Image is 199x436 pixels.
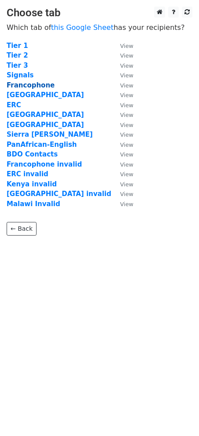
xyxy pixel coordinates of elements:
[120,161,133,168] small: View
[120,171,133,178] small: View
[120,112,133,118] small: View
[120,72,133,79] small: View
[111,150,133,158] a: View
[111,91,133,99] a: View
[7,170,48,178] a: ERC invalid
[7,222,37,236] a: ← Back
[120,191,133,197] small: View
[111,71,133,79] a: View
[111,170,133,178] a: View
[111,190,133,198] a: View
[120,82,133,89] small: View
[120,122,133,128] small: View
[7,121,84,129] a: [GEOGRAPHIC_DATA]
[120,52,133,59] small: View
[111,51,133,59] a: View
[111,111,133,119] a: View
[7,42,28,50] a: Tier 1
[111,121,133,129] a: View
[155,394,199,436] iframe: Chat Widget
[111,200,133,208] a: View
[111,101,133,109] a: View
[7,190,111,198] a: [GEOGRAPHIC_DATA] invalid
[120,142,133,148] small: View
[51,23,114,32] a: this Google Sheet
[7,51,28,59] a: Tier 2
[7,23,192,32] p: Which tab of has your recipients?
[111,141,133,149] a: View
[7,111,84,119] a: [GEOGRAPHIC_DATA]
[120,62,133,69] small: View
[120,151,133,158] small: View
[111,81,133,89] a: View
[7,131,93,138] a: Sierra [PERSON_NAME]
[7,81,55,89] a: Francophone
[111,160,133,168] a: View
[111,131,133,138] a: View
[155,394,199,436] div: Widget de chat
[111,180,133,188] a: View
[120,92,133,98] small: View
[111,42,133,50] a: View
[120,43,133,49] small: View
[7,150,58,158] a: BDO Contacts
[7,160,82,168] a: Francophone invalid
[7,91,84,99] a: [GEOGRAPHIC_DATA]
[7,71,34,79] a: Signals
[120,201,133,207] small: View
[120,181,133,188] small: View
[120,131,133,138] small: View
[7,180,57,188] a: Kenya invalid
[7,7,192,19] h3: Choose tab
[120,102,133,109] small: View
[7,200,60,208] a: Malawi Invalid
[7,101,21,109] a: ERC
[7,141,77,149] a: PanAfrican-English
[111,62,133,69] a: View
[7,62,28,69] a: Tier 3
